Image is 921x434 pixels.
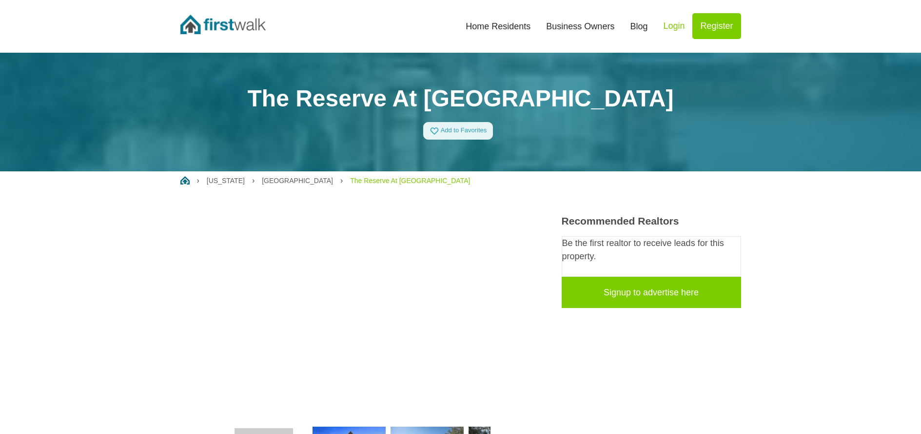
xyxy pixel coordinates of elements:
a: Signup to advertise here [562,277,741,308]
span: Add to Favorites [441,127,487,134]
a: Login [655,13,692,39]
a: Register [692,13,741,39]
h1: The Reserve At [GEOGRAPHIC_DATA] [180,84,741,113]
a: Business Owners [538,16,622,37]
a: Blog [622,16,655,37]
a: [US_STATE] [207,177,245,185]
a: Home Residents [458,16,538,37]
a: Add to Favorites [423,122,493,140]
img: FirstWalk [180,15,266,34]
h3: Recommended Realtors [562,215,741,227]
p: Be the first realtor to receive leads for this property. [562,237,741,263]
a: [GEOGRAPHIC_DATA] [262,177,333,185]
a: The Reserve At [GEOGRAPHIC_DATA] [350,177,470,185]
